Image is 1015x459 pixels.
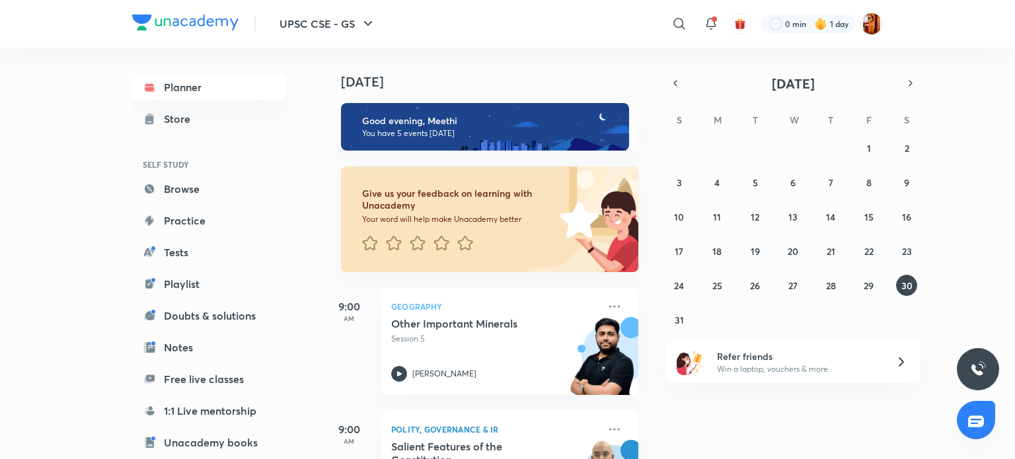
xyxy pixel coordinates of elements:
[132,429,285,456] a: Unacademy books
[864,279,874,292] abbr: August 29, 2025
[896,137,917,159] button: August 2, 2025
[706,206,728,227] button: August 11, 2025
[132,334,285,361] a: Notes
[750,279,760,292] abbr: August 26, 2025
[132,366,285,392] a: Free live classes
[132,302,285,329] a: Doubts & solutions
[866,114,872,126] abbr: Friday
[745,172,766,193] button: August 5, 2025
[734,18,746,30] img: avatar
[706,240,728,262] button: August 18, 2025
[751,245,760,258] abbr: August 19, 2025
[132,239,285,265] a: Tests
[391,317,556,330] h5: Other Important Minerals
[970,361,986,377] img: ttu
[896,172,917,193] button: August 9, 2025
[322,421,375,437] h5: 9:00
[677,349,703,375] img: referral
[814,17,827,30] img: streak
[896,275,917,296] button: August 30, 2025
[828,114,833,126] abbr: Thursday
[782,206,804,227] button: August 13, 2025
[867,142,871,155] abbr: August 1, 2025
[669,309,690,330] button: August 31, 2025
[132,106,285,132] a: Store
[745,275,766,296] button: August 26, 2025
[322,299,375,314] h5: 9:00
[132,15,239,30] img: Company Logo
[820,240,841,262] button: August 21, 2025
[669,206,690,227] button: August 10, 2025
[669,172,690,193] button: August 3, 2025
[164,111,198,127] div: Store
[788,211,798,223] abbr: August 13, 2025
[829,176,833,189] abbr: August 7, 2025
[712,245,722,258] abbr: August 18, 2025
[391,333,599,345] p: Session 5
[790,114,799,126] abbr: Wednesday
[677,176,682,189] abbr: August 3, 2025
[745,240,766,262] button: August 19, 2025
[362,115,617,127] h6: Good evening, Meethi
[902,211,911,223] abbr: August 16, 2025
[706,275,728,296] button: August 25, 2025
[132,153,285,176] h6: SELF STUDY
[858,275,880,296] button: August 29, 2025
[782,275,804,296] button: August 27, 2025
[772,75,815,92] span: [DATE]
[858,240,880,262] button: August 22, 2025
[674,279,684,292] abbr: August 24, 2025
[132,271,285,297] a: Playlist
[714,114,722,126] abbr: Monday
[826,279,836,292] abbr: August 28, 2025
[901,279,913,292] abbr: August 30, 2025
[566,317,638,408] img: unacademy
[860,13,883,35] img: Meethi Srivastava
[858,206,880,227] button: August 15, 2025
[826,211,835,223] abbr: August 14, 2025
[902,245,912,258] abbr: August 23, 2025
[132,74,285,100] a: Planner
[753,176,758,189] abbr: August 5, 2025
[896,240,917,262] button: August 23, 2025
[412,368,476,380] p: [PERSON_NAME]
[713,211,721,223] abbr: August 11, 2025
[362,128,617,139] p: You have 5 events [DATE]
[341,103,629,151] img: evening
[322,437,375,445] p: AM
[132,176,285,202] a: Browse
[675,314,684,326] abbr: August 31, 2025
[322,314,375,322] p: AM
[782,240,804,262] button: August 20, 2025
[362,188,555,211] h6: Give us your feedback on learning with Unacademy
[866,176,872,189] abbr: August 8, 2025
[515,166,638,272] img: feedback_image
[788,245,798,258] abbr: August 20, 2025
[904,114,909,126] abbr: Saturday
[820,275,841,296] button: August 28, 2025
[391,299,599,314] p: Geography
[864,211,874,223] abbr: August 15, 2025
[820,206,841,227] button: August 14, 2025
[753,114,758,126] abbr: Tuesday
[717,349,880,363] h6: Refer friends
[272,11,384,37] button: UPSC CSE - GS
[669,275,690,296] button: August 24, 2025
[132,207,285,234] a: Practice
[669,240,690,262] button: August 17, 2025
[790,176,796,189] abbr: August 6, 2025
[858,172,880,193] button: August 8, 2025
[132,15,239,34] a: Company Logo
[362,214,555,225] p: Your word will help make Unacademy better
[905,142,909,155] abbr: August 2, 2025
[827,245,835,258] abbr: August 21, 2025
[820,172,841,193] button: August 7, 2025
[132,398,285,424] a: 1:1 Live mentorship
[706,172,728,193] button: August 4, 2025
[391,421,599,437] p: Polity, Governance & IR
[896,206,917,227] button: August 16, 2025
[674,211,684,223] abbr: August 10, 2025
[712,279,722,292] abbr: August 25, 2025
[714,176,720,189] abbr: August 4, 2025
[864,245,874,258] abbr: August 22, 2025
